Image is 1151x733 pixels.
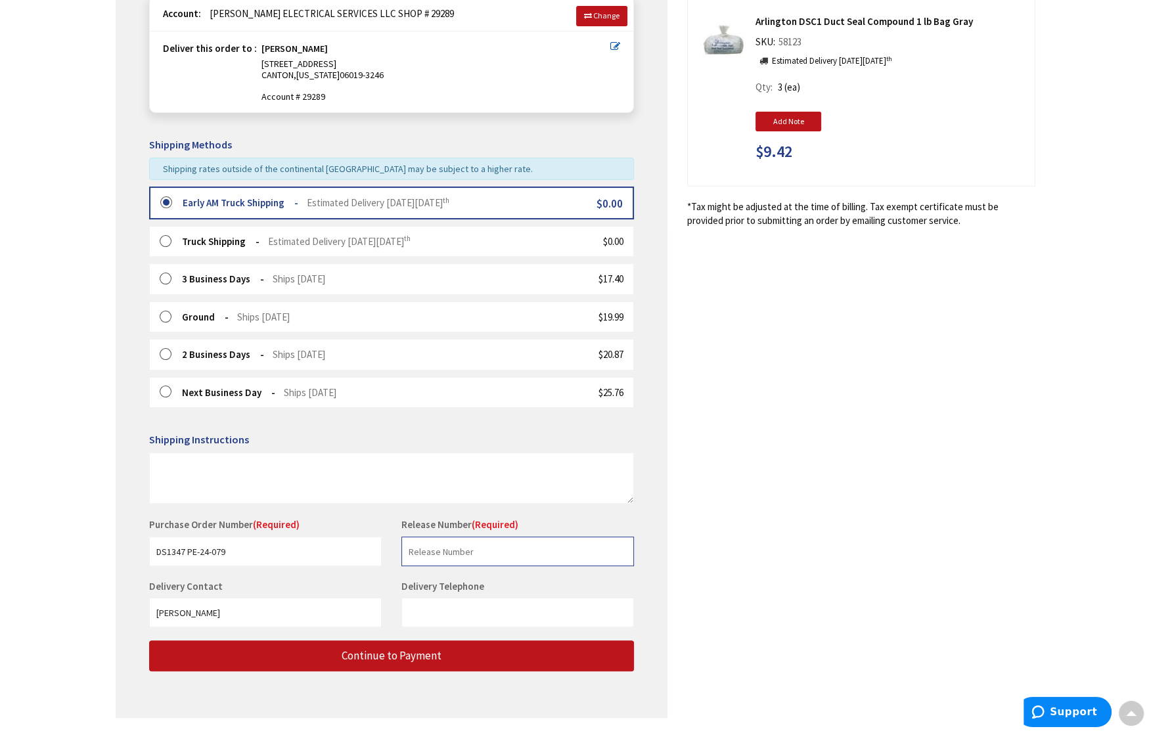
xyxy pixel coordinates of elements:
span: 06019-3246 [340,69,384,81]
span: $9.42 [756,143,792,160]
span: Ships [DATE] [284,386,336,399]
span: Shipping rates outside of the continental [GEOGRAPHIC_DATA] may be subject to a higher rate. [163,163,533,175]
span: $17.40 [598,273,623,285]
span: Estimated Delivery [DATE][DATE] [307,196,449,209]
strong: Arlington DSC1 Duct Seal Compound 1 lb Bag Gray [756,14,1025,28]
span: [STREET_ADDRESS] [261,58,336,70]
label: Purchase Order Number [149,518,300,531]
span: Change [593,11,620,20]
span: $20.87 [598,348,623,361]
span: CANTON, [261,69,296,81]
label: Release Number [401,518,518,531]
strong: Truck Shipping [182,235,260,248]
strong: 2 Business Days [182,348,264,361]
span: Ships [DATE] [273,348,325,361]
button: Continue to Payment [149,640,634,671]
span: 3 [778,81,782,93]
label: Delivery Telephone [401,580,487,592]
span: Qty [756,81,771,93]
strong: Ground [182,311,229,323]
span: [PERSON_NAME] ELECTRICAL SERVICES LLC SHOP # 29289 [203,7,454,20]
span: Ships [DATE] [237,311,290,323]
strong: Deliver this order to : [163,42,257,55]
strong: [PERSON_NAME] [261,43,328,58]
span: $0.00 [603,235,623,248]
strong: Early AM Truck Shipping [183,196,298,209]
input: Purchase Order Number [149,537,382,566]
input: Release Number [401,537,634,566]
span: Ships [DATE] [273,273,325,285]
span: (Required) [472,518,518,531]
sup: th [443,196,449,205]
span: 58123 [775,35,805,48]
strong: 3 Business Days [182,273,264,285]
span: $19.99 [598,311,623,323]
span: Continue to Payment [342,648,441,663]
strong: Account: [163,7,201,20]
span: Estimated Delivery [DATE][DATE] [268,235,411,248]
iframe: Opens a widget where you can find more information [1024,697,1112,730]
div: SKU: [756,35,805,53]
span: $0.00 [597,196,623,211]
a: Change [576,6,627,26]
span: Account # 29289 [261,91,610,102]
span: $25.76 [598,386,623,399]
span: Shipping Instructions [149,433,249,446]
label: Delivery Contact [149,580,226,592]
h5: Shipping Methods [149,139,634,151]
strong: Next Business Day [182,386,275,399]
: *Tax might be adjusted at the time of billing. Tax exempt certificate must be provided prior to s... [687,200,1035,228]
span: (Required) [253,518,300,531]
span: (ea) [784,81,800,93]
p: Estimated Delivery [DATE][DATE] [772,55,892,68]
sup: th [886,55,892,63]
img: Arlington DSC1 Duct Seal Compound 1 lb Bag Gray [703,20,744,60]
sup: th [404,234,411,243]
span: [US_STATE] [296,69,340,81]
